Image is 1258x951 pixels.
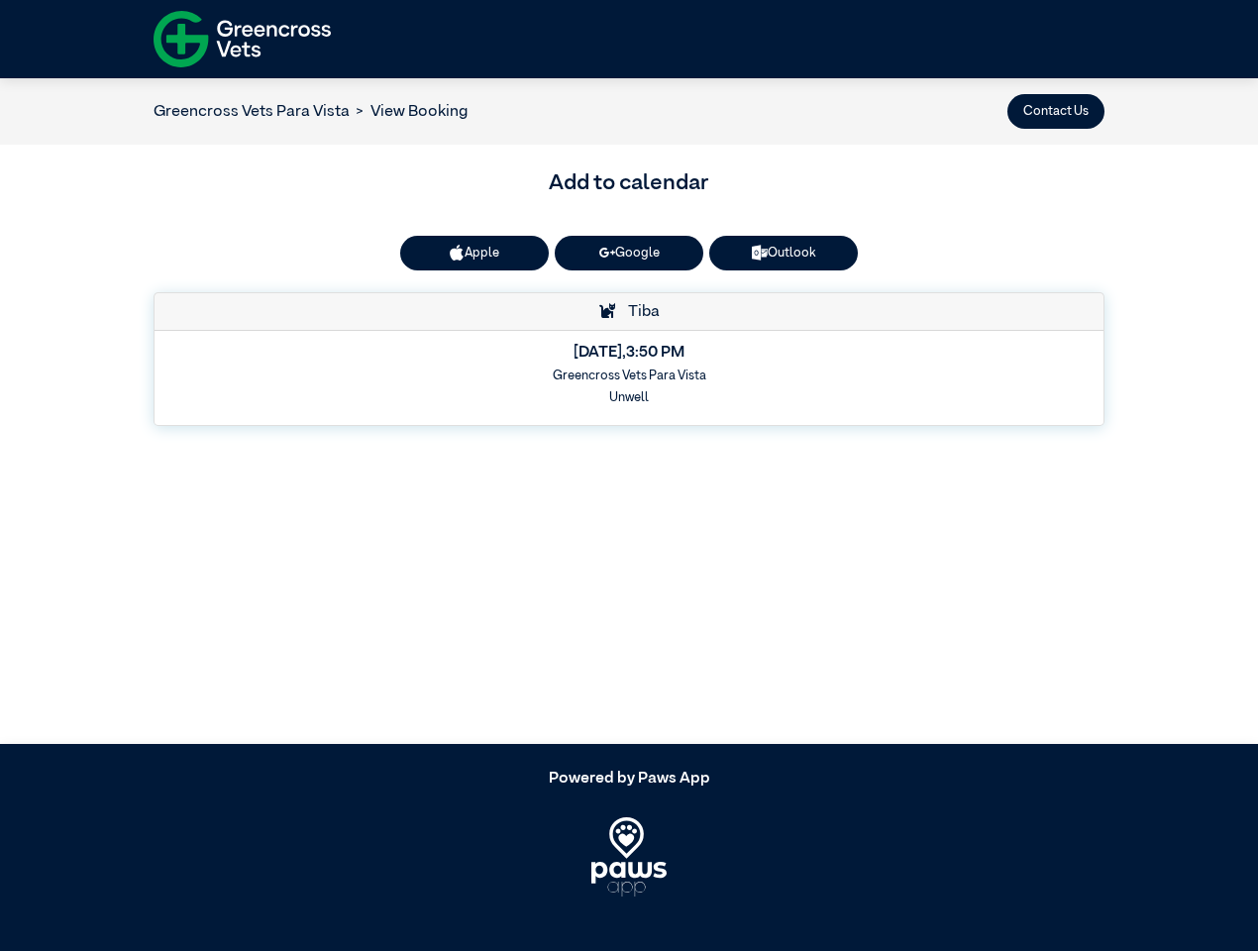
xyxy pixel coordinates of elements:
h6: Greencross Vets Para Vista [167,369,1091,383]
a: Greencross Vets Para Vista [154,104,350,120]
span: Tiba [618,304,660,320]
a: Google [555,236,703,270]
a: Outlook [709,236,858,270]
nav: breadcrumb [154,100,468,124]
h5: Powered by Paws App [154,770,1104,789]
img: f-logo [154,5,331,73]
button: Contact Us [1007,94,1104,129]
h5: [DATE] , 3:50 PM [167,344,1091,363]
button: Apple [400,236,549,270]
h3: Add to calendar [154,167,1104,201]
img: PawsApp [591,817,668,897]
li: View Booking [350,100,468,124]
h6: Unwell [167,390,1091,405]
